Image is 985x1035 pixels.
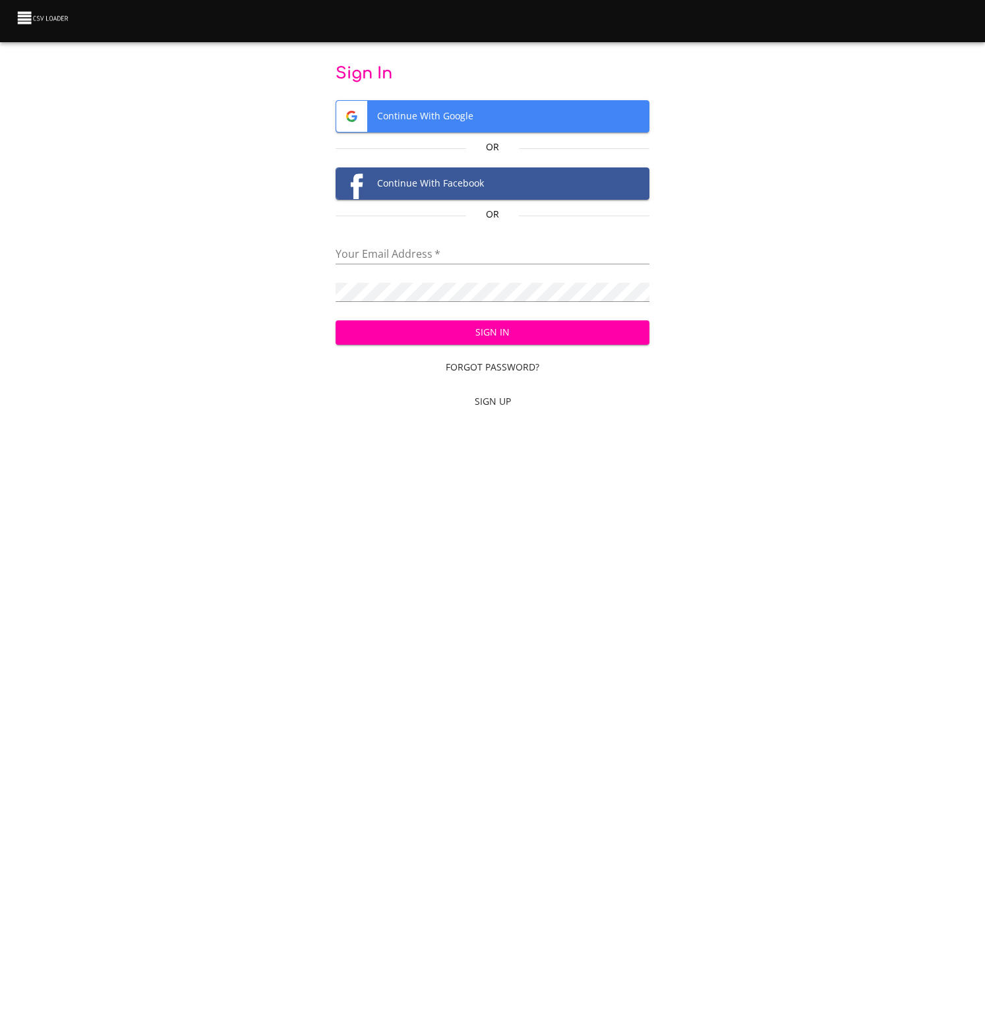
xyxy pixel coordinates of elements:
button: Google logoContinue With Google [336,100,650,133]
span: Continue With Facebook [336,168,649,199]
img: Facebook logo [336,168,367,199]
a: Sign Up [336,390,650,414]
img: Google logo [336,101,367,132]
a: Forgot Password? [336,355,650,380]
button: Facebook logoContinue With Facebook [336,167,650,200]
span: Forgot Password? [341,359,645,376]
span: Sign Up [341,394,645,410]
img: CSV Loader [16,9,71,27]
span: Sign In [346,324,640,341]
p: Sign In [336,63,650,84]
button: Sign In [336,320,650,345]
span: Continue With Google [336,101,649,132]
p: Or [466,140,518,154]
p: Or [466,208,518,221]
